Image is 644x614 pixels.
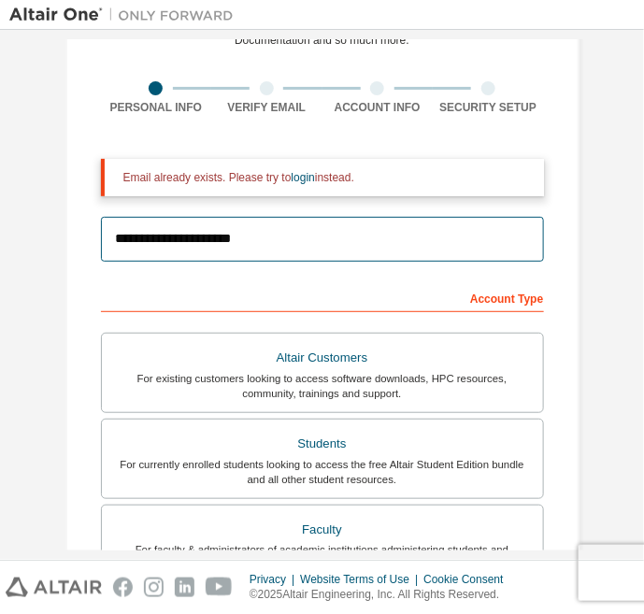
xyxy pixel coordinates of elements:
div: Account Type [101,282,544,312]
img: youtube.svg [206,578,233,597]
img: linkedin.svg [175,578,194,597]
div: Account Info [322,100,434,115]
div: Cookie Consent [423,572,514,587]
p: © 2025 Altair Engineering, Inc. All Rights Reserved. [250,587,515,603]
div: For faculty & administrators of academic institutions administering students and accessing softwa... [113,542,532,572]
img: altair_logo.svg [6,578,102,597]
div: Altair Customers [113,345,532,371]
div: Faculty [113,517,532,543]
div: Email already exists. Please try to instead. [123,170,529,185]
div: Security Setup [433,100,544,115]
img: facebook.svg [113,578,133,597]
div: Privacy [250,572,300,587]
div: Personal Info [101,100,212,115]
div: Website Terms of Use [300,572,423,587]
div: Students [113,431,532,457]
img: instagram.svg [144,578,164,597]
a: login [292,171,315,184]
div: For currently enrolled students looking to access the free Altair Student Edition bundle and all ... [113,457,532,487]
div: For existing customers looking to access software downloads, HPC resources, community, trainings ... [113,371,532,401]
div: Verify Email [211,100,322,115]
img: Altair One [9,6,243,24]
